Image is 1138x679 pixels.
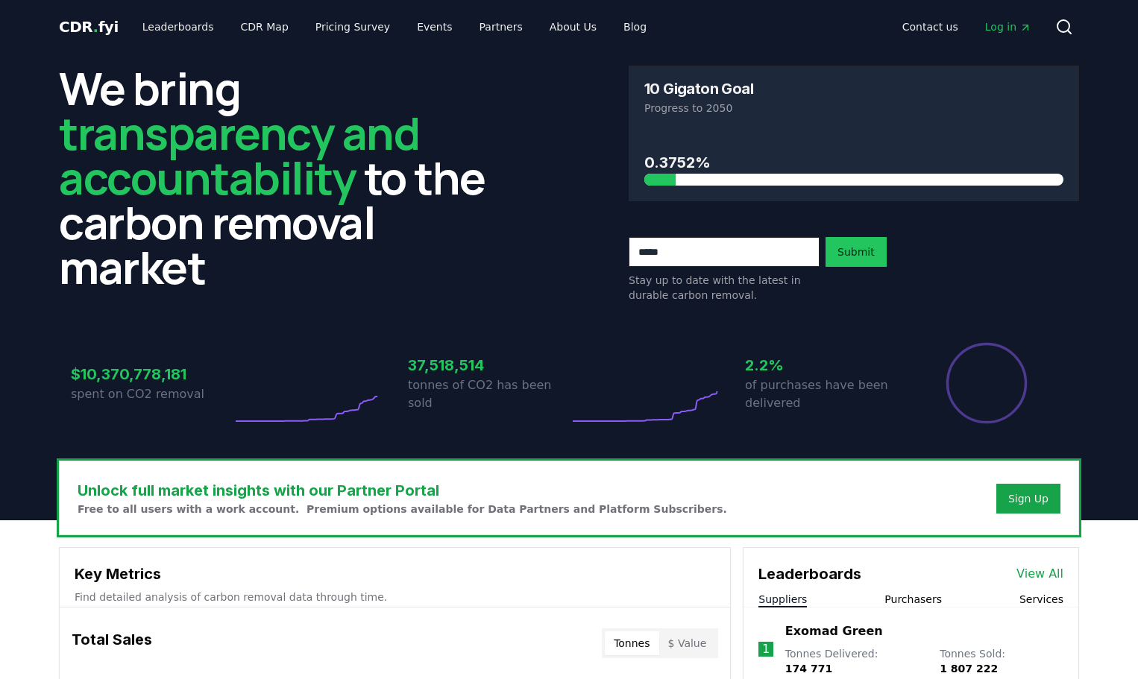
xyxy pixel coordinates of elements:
p: spent on CO2 removal [71,385,232,403]
a: Leaderboards [131,13,226,40]
a: About Us [538,13,609,40]
button: Sign Up [996,484,1060,514]
h3: 37,518,514 [408,354,569,376]
button: Services [1019,592,1063,607]
p: Find detailed analysis of carbon removal data through time. [75,590,715,604]
a: Sign Up [1008,491,1049,506]
a: View All [1016,565,1063,583]
span: 1 807 222 [940,663,998,675]
span: . [93,18,98,36]
span: Log in [985,19,1031,34]
h3: 0.3752% [644,151,1063,174]
p: Free to all users with a work account. Premium options available for Data Partners and Platform S... [78,502,727,517]
button: Suppliers [758,592,807,607]
button: Tonnes [605,631,658,655]
h3: 10 Gigaton Goal [644,81,753,96]
a: CDR Map [229,13,301,40]
p: Tonnes Delivered : [785,646,925,676]
nav: Main [131,13,658,40]
a: Events [405,13,464,40]
p: Stay up to date with the latest in durable carbon removal. [629,273,820,303]
a: Contact us [890,13,970,40]
button: Submit [826,237,887,267]
h3: $10,370,778,181 [71,363,232,385]
span: CDR fyi [59,18,119,36]
a: Log in [973,13,1043,40]
p: of purchases have been delivered [745,376,906,412]
span: transparency and accountability [59,102,419,208]
span: 174 771 [785,663,832,675]
p: Progress to 2050 [644,101,1063,116]
h3: Unlock full market insights with our Partner Portal [78,479,727,502]
p: 1 [762,640,770,658]
h2: We bring to the carbon removal market [59,66,509,289]
a: Blog [612,13,658,40]
a: Exomad Green [785,622,883,640]
h3: Total Sales [72,628,152,658]
p: Tonnes Sold : [940,646,1063,676]
a: CDR.fyi [59,16,119,37]
h3: Leaderboards [758,563,861,585]
a: Partners [468,13,535,40]
h3: Key Metrics [75,563,715,585]
p: tonnes of CO2 has been sold [408,376,569,412]
h3: 2.2% [745,354,906,376]
div: Percentage of sales delivered [945,341,1028,425]
button: $ Value [659,631,716,655]
nav: Main [890,13,1043,40]
a: Pricing Survey [304,13,402,40]
button: Purchasers [884,592,942,607]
